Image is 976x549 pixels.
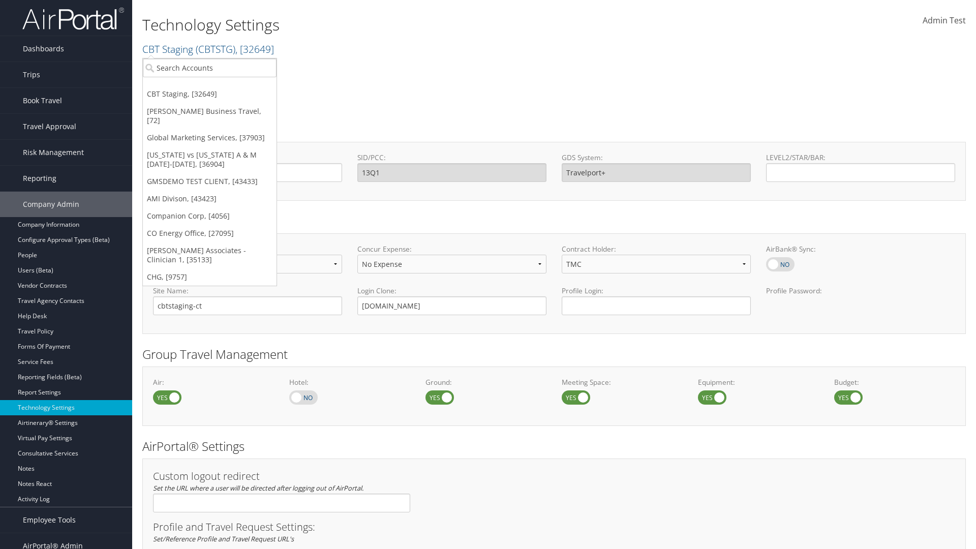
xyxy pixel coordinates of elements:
[766,286,955,315] label: Profile Password:
[923,15,966,26] span: Admin Test
[143,146,277,173] a: [US_STATE] vs [US_STATE] A & M [DATE]-[DATE], [36904]
[143,129,277,146] a: Global Marketing Services, [37903]
[562,152,751,163] label: GDS System:
[766,152,955,163] label: LEVEL2/STAR/BAR:
[357,244,546,254] label: Concur Expense:
[142,14,691,36] h1: Technology Settings
[425,377,546,387] label: Ground:
[153,534,294,543] em: Set/Reference Profile and Travel Request URL's
[23,62,40,87] span: Trips
[142,346,966,363] h2: Group Travel Management
[23,192,79,217] span: Company Admin
[196,42,235,56] span: ( CBTSTG )
[153,522,955,532] h3: Profile and Travel Request Settings:
[143,58,277,77] input: Search Accounts
[143,85,277,103] a: CBT Staging, [32649]
[23,88,62,113] span: Book Travel
[766,244,955,254] label: AirBank® Sync:
[23,507,76,533] span: Employee Tools
[143,103,277,129] a: [PERSON_NAME] Business Travel, [72]
[766,257,795,271] label: AirBank® Sync
[143,173,277,190] a: GMSDEMO TEST CLIENT, [43433]
[143,268,277,286] a: CHG, [9757]
[142,121,958,138] h2: GDS
[562,286,751,315] label: Profile Login:
[23,114,76,139] span: Travel Approval
[23,36,64,62] span: Dashboards
[153,483,363,493] em: Set the URL where a user will be directed after logging out of AirPortal.
[153,377,274,387] label: Air:
[153,471,410,481] h3: Custom logout redirect
[22,7,124,30] img: airportal-logo.png
[562,377,683,387] label: Meeting Space:
[23,166,56,191] span: Reporting
[289,377,410,387] label: Hotel:
[562,244,751,254] label: Contract Holder:
[357,152,546,163] label: SID/PCC:
[142,212,966,230] h2: Online Booking Tool
[923,5,966,37] a: Admin Test
[235,42,274,56] span: , [ 32649 ]
[143,242,277,268] a: [PERSON_NAME] Associates - Clinician 1, [35133]
[153,286,342,296] label: Site Name:
[143,225,277,242] a: CO Energy Office, [27095]
[834,377,955,387] label: Budget:
[562,296,751,315] input: Profile Login:
[23,140,84,165] span: Risk Management
[142,438,966,455] h2: AirPortal® Settings
[143,207,277,225] a: Companion Corp, [4056]
[143,190,277,207] a: AMI Divison, [43423]
[698,377,819,387] label: Equipment:
[357,286,546,296] label: Login Clone:
[142,42,274,56] a: CBT Staging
